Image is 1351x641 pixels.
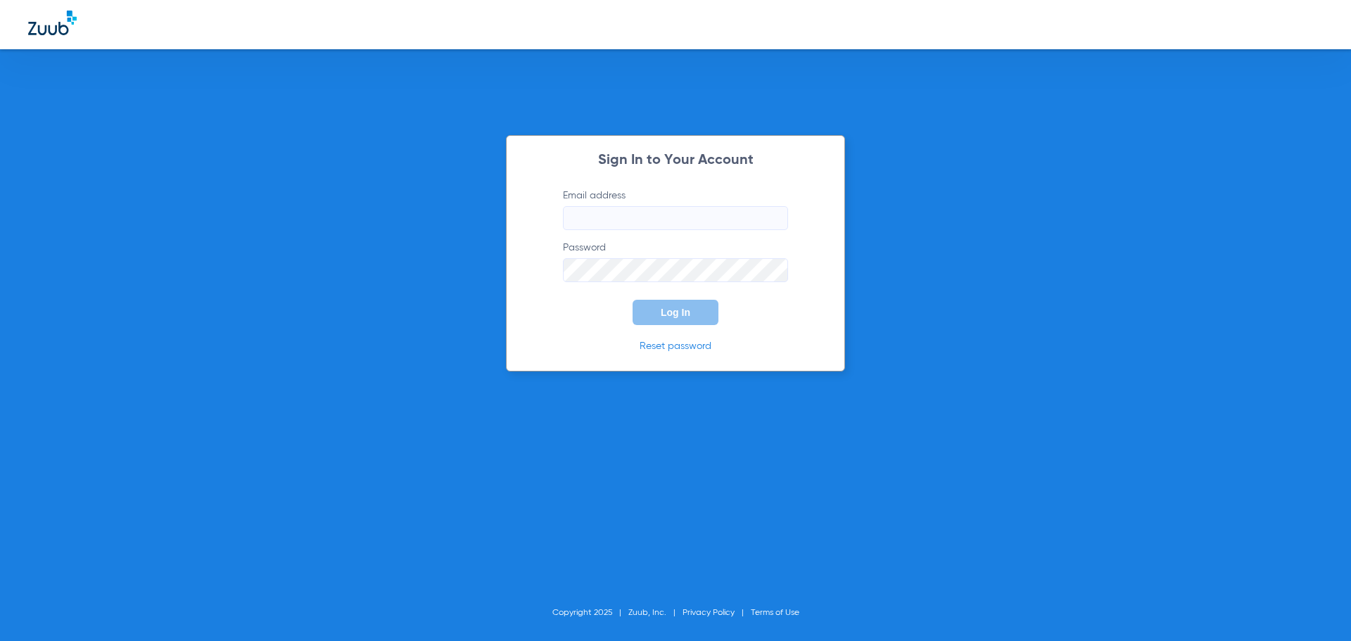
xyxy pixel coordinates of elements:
li: Zuub, Inc. [628,606,683,620]
input: Password [563,258,788,282]
a: Reset password [640,341,711,351]
button: Log In [633,300,718,325]
img: Zuub Logo [28,11,77,35]
a: Terms of Use [751,609,799,617]
li: Copyright 2025 [552,606,628,620]
a: Privacy Policy [683,609,735,617]
span: Log In [661,307,690,318]
label: Email address [563,189,788,230]
input: Email address [563,206,788,230]
h2: Sign In to Your Account [542,153,809,167]
label: Password [563,241,788,282]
